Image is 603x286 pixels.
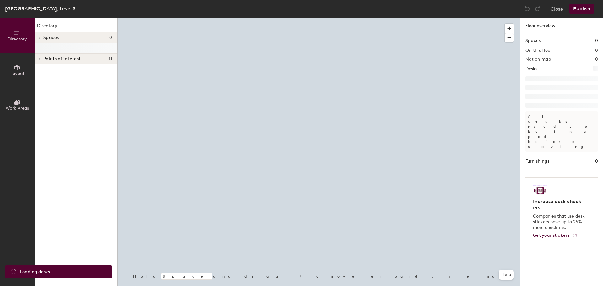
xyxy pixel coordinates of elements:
[533,233,577,238] a: Get your stickers
[595,57,598,62] h2: 0
[595,158,598,165] h1: 0
[20,268,55,275] span: Loading desks ...
[520,18,603,32] h1: Floor overview
[569,4,594,14] button: Publish
[5,5,76,13] div: [GEOGRAPHIC_DATA], Level 3
[533,185,547,196] img: Sticker logo
[525,158,549,165] h1: Furnishings
[109,57,112,62] span: 11
[43,57,81,62] span: Points of interest
[525,57,551,62] h2: Not on map
[10,71,24,76] span: Layout
[109,35,112,40] span: 0
[533,233,570,238] span: Get your stickers
[525,111,598,152] p: All desks need to be in a pod before saving
[8,36,27,42] span: Directory
[551,4,563,14] button: Close
[35,23,117,32] h1: Directory
[534,6,541,12] img: Redo
[525,66,537,73] h1: Desks
[533,213,587,230] p: Companies that use desk stickers have up to 25% more check-ins.
[595,48,598,53] h2: 0
[533,198,587,211] h4: Increase desk check-ins
[43,35,59,40] span: Spaces
[595,37,598,44] h1: 0
[525,37,541,44] h1: Spaces
[525,48,552,53] h2: On this floor
[524,6,530,12] img: Undo
[499,270,514,280] button: Help
[6,105,29,111] span: Work Areas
